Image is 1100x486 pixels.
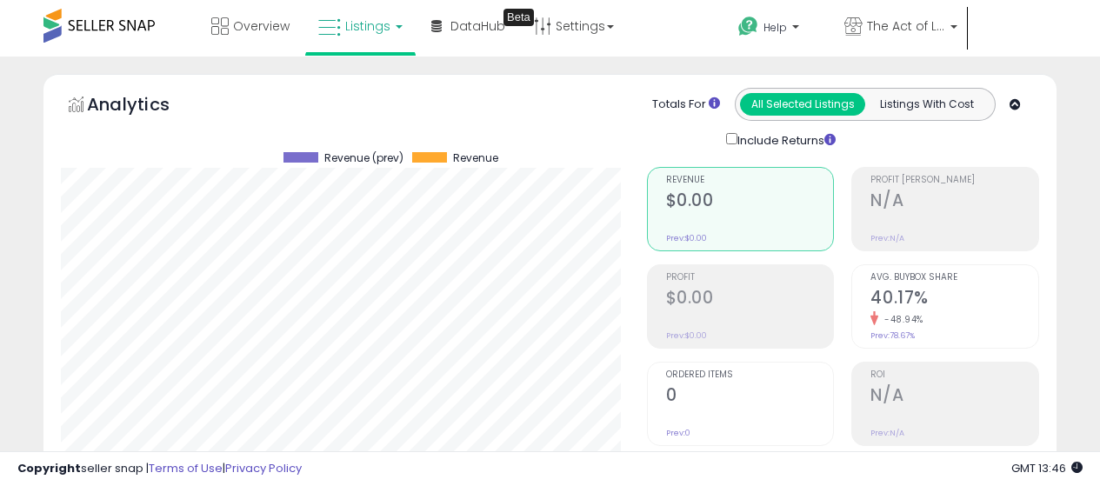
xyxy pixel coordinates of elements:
[652,97,720,113] div: Totals For
[713,130,857,150] div: Include Returns
[870,190,1038,214] h2: N/A
[1011,460,1083,476] span: 2025-09-16 13:46 GMT
[666,233,707,243] small: Prev: $0.00
[17,460,81,476] strong: Copyright
[503,9,534,26] div: Tooltip anchor
[324,152,403,164] span: Revenue (prev)
[666,370,834,380] span: Ordered Items
[870,385,1038,409] h2: N/A
[740,93,865,116] button: All Selected Listings
[870,233,904,243] small: Prev: N/A
[870,176,1038,185] span: Profit [PERSON_NAME]
[149,460,223,476] a: Terms of Use
[225,460,302,476] a: Privacy Policy
[870,273,1038,283] span: Avg. Buybox Share
[870,330,915,341] small: Prev: 78.67%
[453,152,498,164] span: Revenue
[450,17,505,35] span: DataHub
[870,370,1038,380] span: ROI
[233,17,290,35] span: Overview
[666,330,707,341] small: Prev: $0.00
[870,428,904,438] small: Prev: N/A
[666,288,834,311] h2: $0.00
[666,273,834,283] span: Profit
[17,461,302,477] div: seller snap | |
[666,385,834,409] h2: 0
[867,17,945,35] span: The Act of Living
[878,313,923,326] small: -48.94%
[737,16,759,37] i: Get Help
[666,428,690,438] small: Prev: 0
[763,20,787,35] span: Help
[345,17,390,35] span: Listings
[870,288,1038,311] h2: 40.17%
[666,190,834,214] h2: $0.00
[87,92,203,121] h5: Analytics
[666,176,834,185] span: Revenue
[724,3,829,57] a: Help
[864,93,990,116] button: Listings With Cost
